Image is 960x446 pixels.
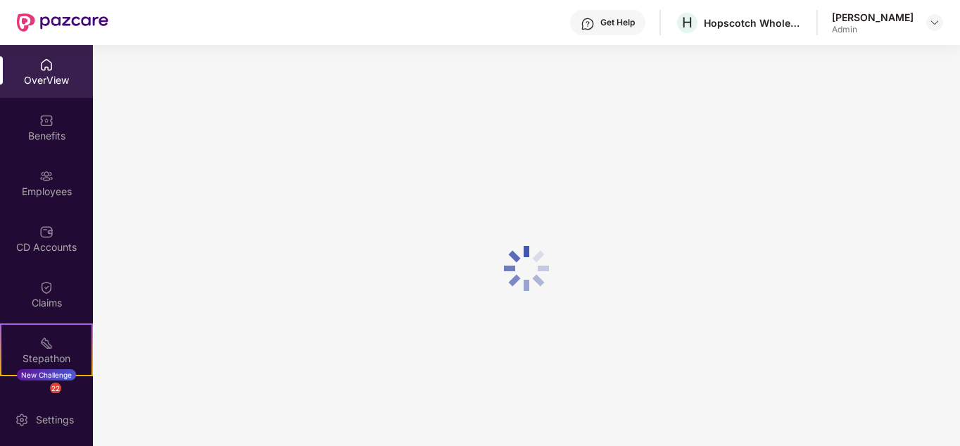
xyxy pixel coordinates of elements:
[17,369,76,380] div: New Challenge
[581,17,595,31] img: svg+xml;base64,PHN2ZyBpZD0iSGVscC0zMngzMiIgeG1sbnM9Imh0dHA6Ly93d3cudzMub3JnLzIwMDAvc3ZnIiB3aWR0aD...
[17,13,108,32] img: New Pazcare Logo
[832,24,914,35] div: Admin
[682,14,693,31] span: H
[832,11,914,24] div: [PERSON_NAME]
[704,16,802,30] div: Hopscotch Wholesale Trading Private Limited
[39,58,53,72] img: svg+xml;base64,PHN2ZyBpZD0iSG9tZSIgeG1sbnM9Imh0dHA6Ly93d3cudzMub3JnLzIwMDAvc3ZnIiB3aWR0aD0iMjAiIG...
[1,352,91,366] div: Stepathon
[50,383,61,394] div: 22
[39,169,53,183] img: svg+xml;base64,PHN2ZyBpZD0iRW1wbG95ZWVzIiB4bWxucz0iaHR0cDovL3d3dy53My5vcmcvMjAwMC9zdmciIHdpZHRoPS...
[39,113,53,128] img: svg+xml;base64,PHN2ZyBpZD0iQmVuZWZpdHMiIHhtbG5zPSJodHRwOi8vd3d3LnczLm9yZy8yMDAwL3N2ZyIgd2lkdGg9Ij...
[600,17,635,28] div: Get Help
[15,413,29,427] img: svg+xml;base64,PHN2ZyBpZD0iU2V0dGluZy0yMHgyMCIgeG1sbnM9Imh0dHA6Ly93d3cudzMub3JnLzIwMDAvc3ZnIiB3aW...
[39,392,53,406] img: svg+xml;base64,PHN2ZyBpZD0iRW5kb3JzZW1lbnRzIiB4bWxucz0iaHR0cDovL3d3dy53My5vcmcvMjAwMC9zdmciIHdpZH...
[39,225,53,239] img: svg+xml;base64,PHN2ZyBpZD0iQ0RfQWNjb3VudHMiIGRhdGEtbmFtZT0iQ0QgQWNjb3VudHMiIHhtbG5zPSJodHRwOi8vd3...
[39,280,53,295] img: svg+xml;base64,PHN2ZyBpZD0iQ2xhaW0iIHhtbG5zPSJodHRwOi8vd3d3LnczLm9yZy8yMDAwL3N2ZyIgd2lkdGg9IjIwIi...
[929,17,940,28] img: svg+xml;base64,PHN2ZyBpZD0iRHJvcGRvd24tMzJ4MzIiIHhtbG5zPSJodHRwOi8vd3d3LnczLm9yZy8yMDAwL3N2ZyIgd2...
[32,413,78,427] div: Settings
[39,336,53,350] img: svg+xml;base64,PHN2ZyB4bWxucz0iaHR0cDovL3d3dy53My5vcmcvMjAwMC9zdmciIHdpZHRoPSIyMSIgaGVpZ2h0PSIyMC...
